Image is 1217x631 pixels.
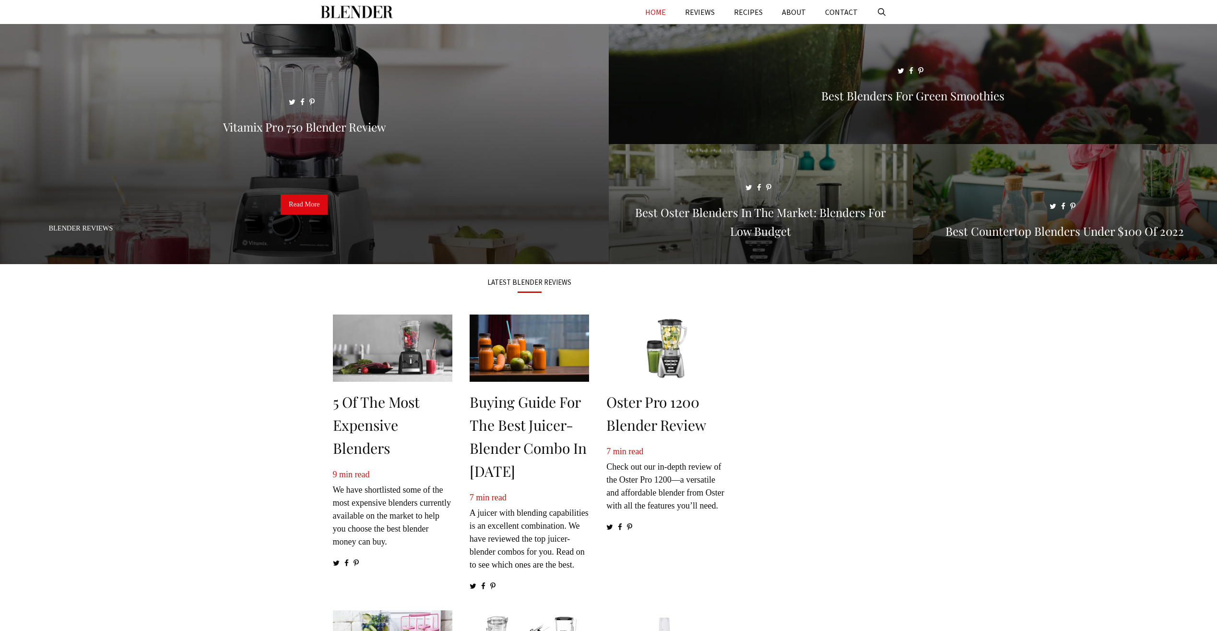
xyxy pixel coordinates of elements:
[606,445,726,512] p: Check out our in-depth review of the Oster Pro 1200—a versatile and affordable blender from Oster...
[333,468,452,548] p: We have shortlisted some of the most expensive blenders currently available on the market to help...
[606,392,706,435] a: Oster Pro 1200 Blender Review
[470,491,589,571] p: A juicer with blending capabilities is an excellent combination. We have reviewed the top juicer-...
[606,447,611,456] span: 7
[913,253,1217,262] a: Best Countertop Blenders Under $100 of 2022
[333,392,420,458] a: 5 of the Most Expensive Blenders
[470,493,474,502] span: 7
[333,470,337,479] span: 9
[339,470,369,479] span: min read
[753,279,882,567] iframe: Advertisement
[48,224,113,232] a: Blender Reviews
[470,392,587,481] a: Buying Guide for the Best Juicer-Blender Combo in [DATE]
[606,315,726,382] img: Oster Pro 1200 Blender Review
[281,194,328,215] a: Read More
[609,253,913,262] a: Best Oster Blenders in the Market: Blenders for Low Budget
[476,493,506,502] span: min read
[333,279,726,286] h3: LATEST BLENDER REVIEWS
[333,315,452,382] img: 5 of the Most Expensive Blenders
[613,447,643,456] span: min read
[470,315,589,382] img: Buying Guide for the Best Juicer-Blender Combo in 2022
